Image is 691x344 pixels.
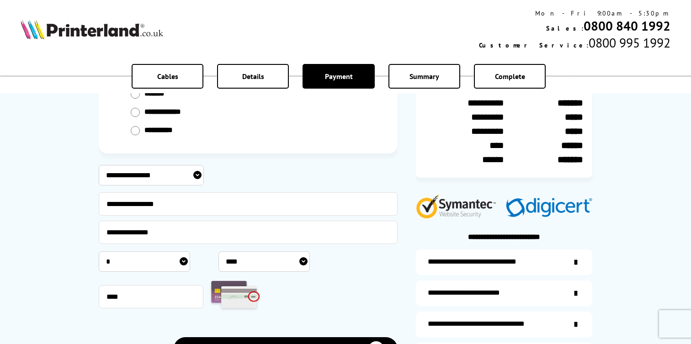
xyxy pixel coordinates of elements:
[416,312,592,337] a: additional-cables
[416,280,592,306] a: items-arrive
[21,19,163,39] img: Printerland Logo
[584,17,670,34] a: 0800 840 1992
[479,9,670,17] div: Mon - Fri 9:00am - 5:30pm
[589,34,670,51] span: 0800 995 1992
[479,41,589,49] span: Customer Service:
[546,24,584,32] span: Sales:
[325,72,353,81] span: Payment
[416,249,592,275] a: additional-ink
[495,72,525,81] span: Complete
[409,72,439,81] span: Summary
[242,72,264,81] span: Details
[157,72,178,81] span: Cables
